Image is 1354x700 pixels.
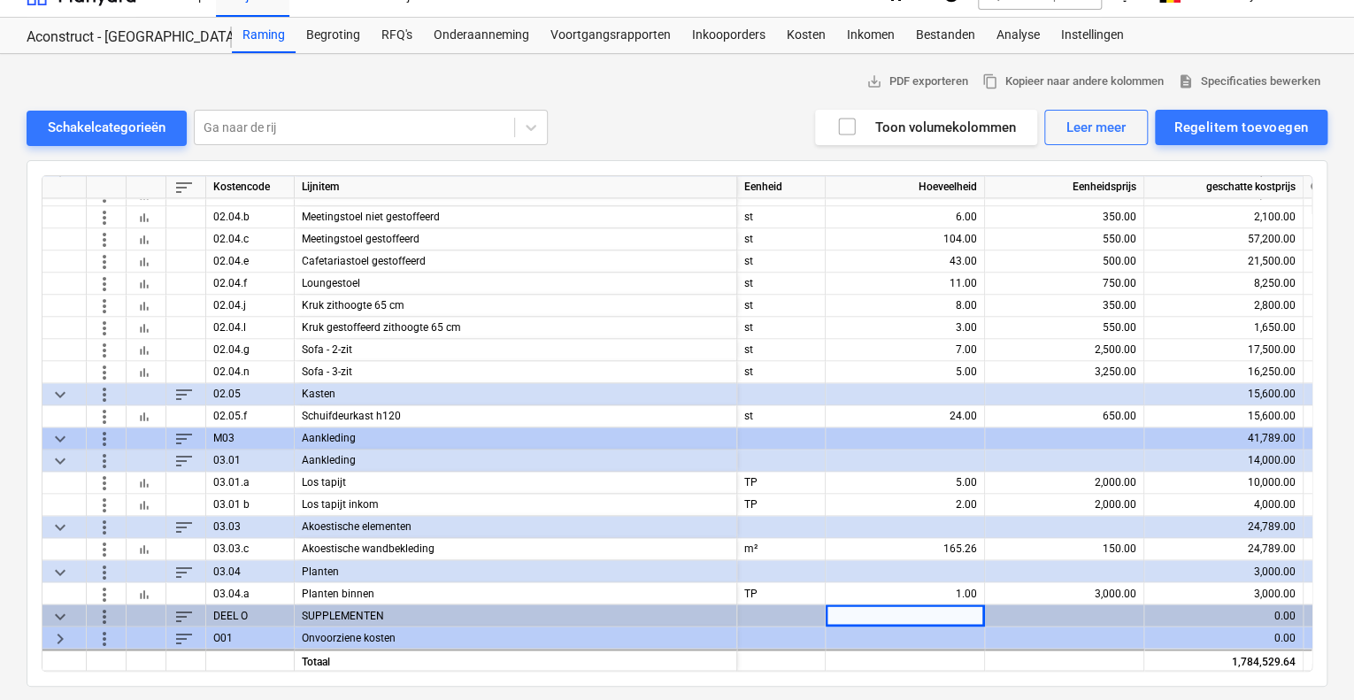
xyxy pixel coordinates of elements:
[94,228,115,250] span: more_vert
[992,405,1136,427] div: 650.00
[833,295,977,317] div: 8.00
[232,18,296,53] a: Raming
[737,472,826,494] div: TP
[137,342,151,357] span: bar_chart
[1151,516,1296,538] div: 24,789.00
[1151,560,1296,582] div: 3,000.00
[681,18,776,53] div: Inkooporders
[94,427,115,449] span: more_vert
[833,206,977,228] div: 6.00
[206,582,295,604] div: 03.04.a
[295,472,737,494] div: Los tapijt
[905,18,986,53] a: Bestanden
[833,250,977,273] div: 43.00
[737,206,826,228] div: st
[295,604,737,627] div: SUPPLEMENTEN
[833,405,977,427] div: 24.00
[295,405,737,427] div: Schuifdeurkast h120
[1151,383,1296,405] div: 15,600.00
[1151,582,1296,604] div: 3,000.00
[982,73,998,89] span: content_copy
[975,68,1171,96] button: Kopieer naar andere kolommen
[206,206,295,228] div: 02.04.b
[206,516,295,538] div: 03.03
[1151,339,1296,361] div: 17,500.00
[94,383,115,404] span: more_vert
[94,450,115,471] span: more_vert
[94,472,115,493] span: more_vert
[137,365,151,379] span: bar_chart
[992,582,1136,604] div: 3,000.00
[295,582,737,604] div: Planten binnen
[206,627,295,649] div: O01
[50,560,71,581] span: keyboard_arrow_down
[295,427,737,450] div: Aankleding
[1151,273,1296,295] div: 8,250.00
[992,361,1136,383] div: 3,250.00
[137,276,151,290] span: bar_chart
[1266,615,1354,700] div: Chatwidget
[206,176,295,198] div: Kostencode
[986,18,1050,53] a: Analyse
[295,627,737,649] div: Onvoorziene kosten
[295,383,737,405] div: Kasten
[206,295,295,317] div: 02.04.j
[833,494,977,516] div: 2.00
[833,361,977,383] div: 5.00
[48,116,165,139] div: Schakelcategorieën
[296,18,371,53] div: Begroting
[295,176,737,198] div: Lijnitem
[295,250,737,273] div: Cafetariastoel gestoffeerd
[737,405,826,427] div: st
[27,28,211,47] div: Aconstruct - [GEOGRAPHIC_DATA]
[1151,494,1296,516] div: 4,000.00
[1171,68,1327,96] button: Specificaties bewerken
[1151,650,1296,673] div: 1,784,529.64
[423,18,540,53] div: Onderaanneming
[137,232,151,246] span: bar_chart
[206,339,295,361] div: 02.04.g
[1151,206,1296,228] div: 2,100.00
[295,228,737,250] div: Meetingstoel gestoffeerd
[992,538,1136,560] div: 150.00
[737,361,826,383] div: st
[295,538,737,560] div: Akoestische wandbekleding
[1050,18,1135,53] div: Instellingen
[295,295,737,317] div: Kruk zithoogte 65 cm
[173,604,195,626] span: sort
[50,383,71,404] span: keyboard_arrow_down
[206,273,295,295] div: 02.04.f
[1151,472,1296,494] div: 10,000.00
[27,111,187,146] button: Schakelcategorieën
[540,18,681,53] a: Voortgangsrapporten
[992,295,1136,317] div: 350.00
[173,516,195,537] span: sort
[137,188,151,202] span: bar_chart
[982,72,1164,92] span: Kopieer naar andere kolommen
[866,72,968,92] span: PDF exporteren
[992,273,1136,295] div: 750.00
[859,68,975,96] button: PDF exporteren
[737,176,826,198] div: Eenheid
[295,450,737,472] div: Aankleding
[94,317,115,338] span: more_vert
[206,538,295,560] div: 03.03.c
[94,538,115,559] span: more_vert
[1044,110,1148,145] button: Leer meer
[137,210,151,224] span: bar_chart
[1266,615,1354,700] iframe: Chat Widget
[206,472,295,494] div: 03.01.a
[94,516,115,537] span: more_vert
[737,582,826,604] div: TP
[295,361,737,383] div: Sofa - 3-zit
[776,18,836,53] a: Kosten
[1151,405,1296,427] div: 15,600.00
[50,450,71,471] span: keyboard_arrow_down
[833,472,977,494] div: 5.00
[992,494,1136,516] div: 2,000.00
[50,427,71,449] span: keyboard_arrow_down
